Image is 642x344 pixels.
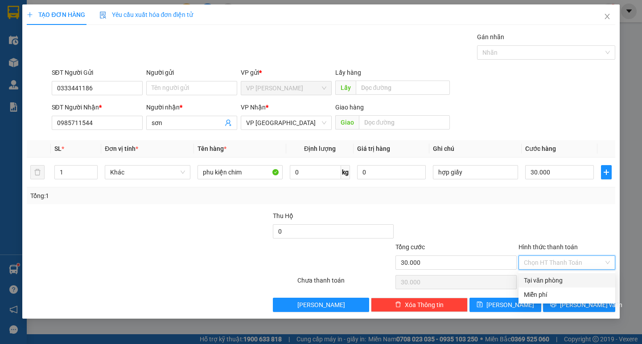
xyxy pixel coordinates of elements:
span: Giá trị hàng [357,145,390,152]
span: close [604,13,611,20]
label: Hình thức thanh toán [519,243,578,251]
span: Tên hàng [198,145,226,152]
button: printer[PERSON_NAME] và In [543,298,615,312]
span: VP Phan Thiết [246,81,326,95]
span: Đơn vị tính [105,145,138,152]
input: 0 [357,165,426,179]
div: Nhận: VP [GEOGRAPHIC_DATA] [78,52,160,71]
span: Cước hàng [525,145,556,152]
span: kg [341,165,350,179]
span: Yêu cầu xuất hóa đơn điện tử [99,11,193,18]
span: VP Nhận [241,104,266,111]
div: SĐT Người Nhận [52,102,143,112]
div: Chưa thanh toán [296,275,395,291]
span: Lấy [335,81,356,95]
img: icon [99,12,107,19]
div: Tổng: 1 [30,191,248,201]
button: save[PERSON_NAME] [469,298,541,312]
span: Khác [110,166,185,179]
input: Dọc đường [356,81,450,95]
button: [PERSON_NAME] [273,298,370,312]
div: Miễn phí [524,290,610,299]
span: save [477,301,483,308]
div: Người nhận [146,102,237,112]
span: delete [395,301,401,308]
span: Tổng cước [395,243,425,251]
span: Thu Hộ [273,212,293,219]
div: Gửi: VP [PERSON_NAME] [7,52,74,71]
div: VP gửi [241,68,332,77]
input: Ghi Chú [433,165,518,179]
span: Xóa Thông tin [405,300,444,310]
span: TẠO ĐƠN HÀNG [27,11,85,18]
input: Dọc đường [359,115,450,130]
input: VD: Bàn, Ghế [198,165,283,179]
div: Tại văn phòng [524,275,610,285]
button: Close [595,4,620,29]
button: deleteXóa Thông tin [371,298,468,312]
div: SĐT Người Gửi [52,68,143,77]
span: VP Đà Lạt [246,116,326,130]
span: [PERSON_NAME] và In [560,300,622,310]
span: user-add [225,119,232,126]
span: Giao hàng [335,104,364,111]
span: Giao [335,115,359,130]
span: printer [550,301,556,308]
button: plus [601,165,612,179]
span: Lấy hàng [335,69,361,76]
span: Định lượng [304,145,336,152]
th: Ghi chú [429,140,522,158]
span: plus [27,12,33,18]
button: delete [30,165,45,179]
span: [PERSON_NAME] [486,300,534,310]
div: Người gửi [146,68,237,77]
label: Gán nhãn [477,33,504,40]
span: SL [54,145,62,152]
text: PTT2509130031 [50,37,117,47]
span: plus [601,169,611,176]
span: [PERSON_NAME] [297,300,345,310]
